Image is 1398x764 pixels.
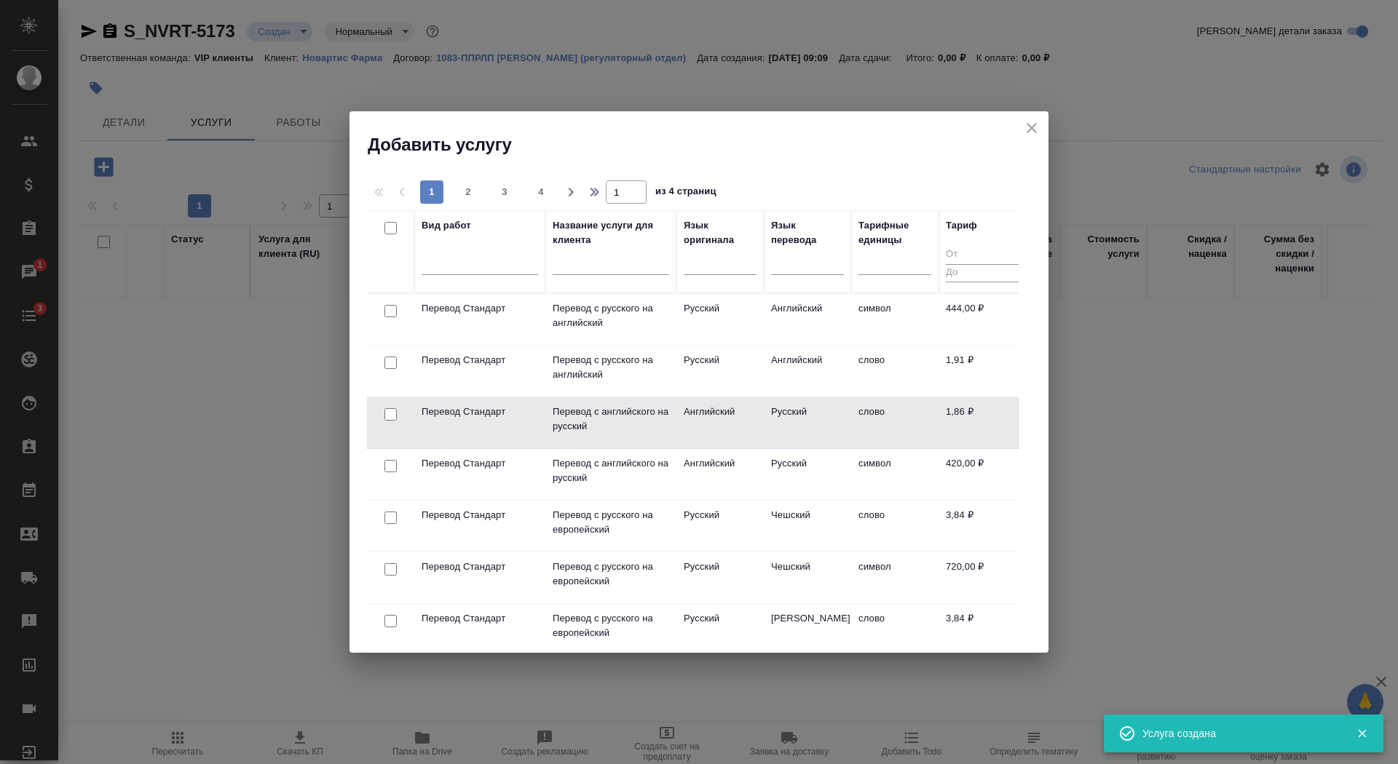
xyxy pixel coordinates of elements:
[553,301,669,330] p: Перевод с русского на английский
[946,264,1019,282] input: До
[422,508,538,522] p: Перевод Стандарт
[422,218,471,233] div: Вид работ
[422,353,538,367] p: Перевод Стандарт
[939,449,1026,500] td: 420,00 ₽
[676,294,764,345] td: Русский
[939,501,1026,552] td: 3,84 ₽
[851,552,939,603] td: символ
[858,218,931,247] div: Тарифные единицы
[851,604,939,655] td: слово
[764,552,851,603] td: Чешский
[764,397,851,448] td: Русский
[422,611,538,626] p: Перевод Стандарт
[676,501,764,552] td: Русский
[851,449,939,500] td: символ
[422,560,538,574] p: Перевод Стандарт
[457,180,480,204] button: 2
[676,346,764,397] td: Русский
[939,346,1026,397] td: 1,91 ₽
[553,611,669,640] p: Перевод с русского на европейский
[771,218,844,247] div: Язык перевода
[676,604,764,655] td: Русский
[553,560,669,589] p: Перевод с русского на европейский
[553,508,669,537] p: Перевод с русского на европейский
[939,294,1026,345] td: 444,00 ₽
[851,346,939,397] td: слово
[553,456,669,485] p: Перевод с английского на русский
[851,294,939,345] td: символ
[676,449,764,500] td: Английский
[529,185,553,199] span: 4
[422,405,538,419] p: Перевод Стандарт
[457,185,480,199] span: 2
[422,456,538,471] p: Перевод Стандарт
[851,397,939,448] td: слово
[946,246,1019,264] input: От
[553,218,669,247] div: Название услуги для клиента
[764,294,851,345] td: Английский
[764,346,851,397] td: Английский
[422,301,538,316] p: Перевод Стандарт
[939,397,1026,448] td: 1,86 ₽
[493,185,516,199] span: 3
[655,183,716,204] span: из 4 страниц
[529,180,553,204] button: 4
[764,449,851,500] td: Русский
[764,604,851,655] td: [PERSON_NAME]
[946,218,977,233] div: Тариф
[368,133,1048,156] h2: Добавить услугу
[851,501,939,552] td: слово
[1142,726,1335,741] div: Услуга создана
[1347,727,1377,740] button: Закрыть
[939,604,1026,655] td: 3,84 ₽
[553,405,669,434] p: Перевод с английского на русский
[1021,117,1043,139] button: close
[939,552,1026,603] td: 720,00 ₽
[676,397,764,448] td: Английский
[684,218,757,247] div: Язык оригинала
[676,552,764,603] td: Русский
[493,180,516,204] button: 3
[553,353,669,382] p: Перевод с русского на английский
[764,501,851,552] td: Чешский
